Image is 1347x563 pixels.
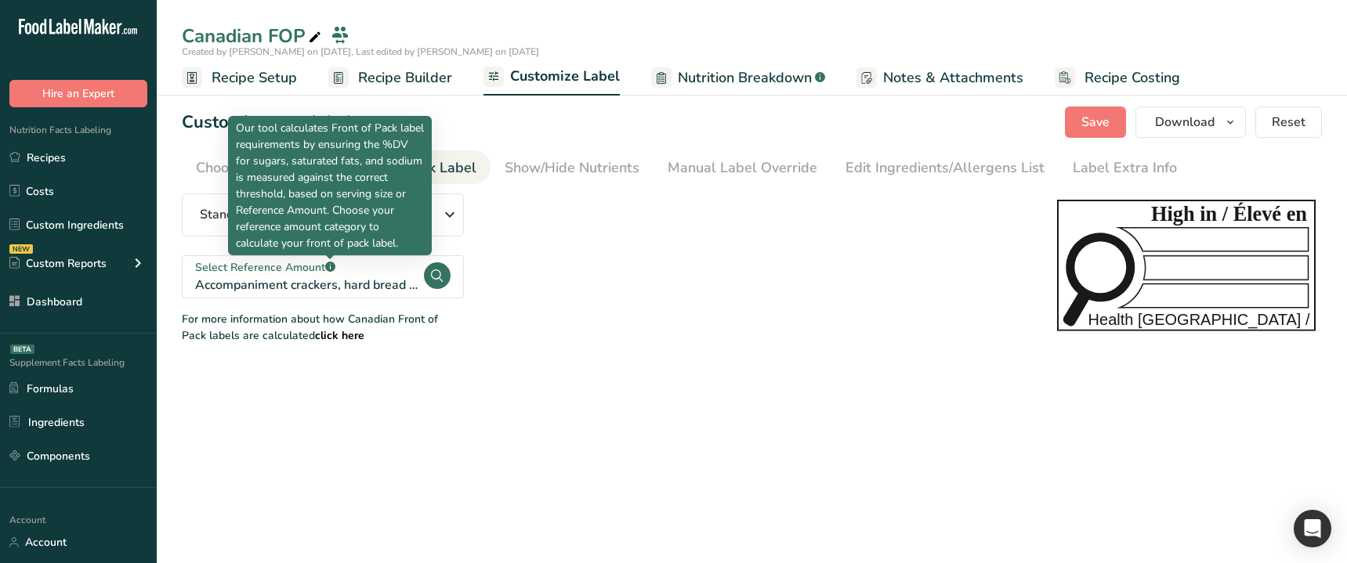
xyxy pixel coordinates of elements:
div: Manual Label Override [668,157,817,179]
div: BETA [10,345,34,354]
div: Canadian FOP [182,22,324,50]
button: Download [1135,106,1246,138]
a: click here [315,328,364,343]
span: Created by [PERSON_NAME] on [DATE], Last edited by [PERSON_NAME] on [DATE] [182,45,539,58]
button: Standard Bilingual [182,193,464,236]
h1: Customize your label [182,110,352,135]
span: Download [1155,113,1215,132]
span: Reset [1272,113,1305,132]
button: Hire an Expert [9,80,147,107]
a: Customize Label [483,59,620,96]
div: Show/Hide Nutrients [505,157,639,179]
div: Choose Label Style [196,157,322,179]
span: Recipe Costing [1084,67,1180,88]
div: Select Reference Amount [195,259,422,276]
div: Custom Reports [9,255,107,272]
button: Reset [1255,106,1322,138]
a: Recipe Costing [1055,60,1180,96]
a: Recipe Setup [182,60,297,96]
span: Recipe Setup [212,67,297,88]
span: Notes & Attachments [883,67,1023,88]
span: Nutrition Breakdown [678,67,812,88]
a: Notes & Attachments [856,60,1023,96]
a: Recipe Builder [328,60,452,96]
div: Open Intercom Messenger [1294,510,1331,547]
div: Edit Ingredients/Allergens List [845,157,1045,179]
span: Standard Bilingual [200,205,307,224]
button: Save [1065,106,1126,138]
span: Save [1081,113,1110,132]
tspan: High in / Élevé en [1151,202,1307,226]
div: Label Extra Info [1073,157,1177,179]
span: Customize Label [510,66,620,87]
a: Nutrition Breakdown [651,60,825,96]
p: Our tool calculates Front of Pack label requirements by ensuring the %DV for sugars, saturated fa... [236,120,424,251]
div: For more information about how Canadian Front of Pack labels are calculated [182,311,464,344]
div: NEW [9,244,33,254]
div: Accompaniment crackers, hard bread sticks and melba toast [195,276,422,294]
span: Recipe Builder [358,67,452,88]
